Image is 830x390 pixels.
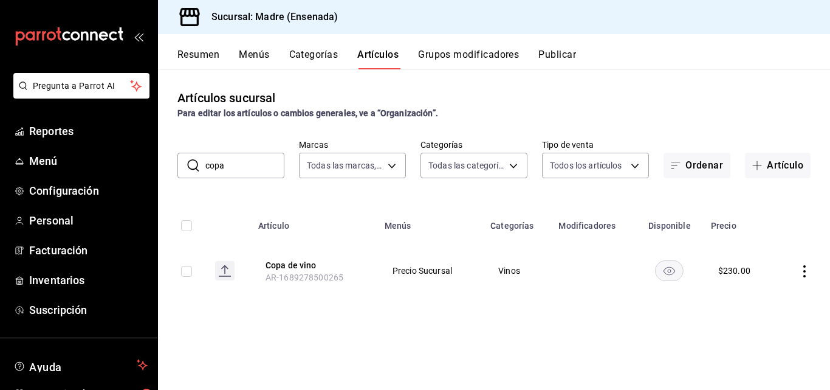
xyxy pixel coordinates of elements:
[177,49,219,69] button: Resumen
[177,49,830,69] div: navigation tabs
[29,183,148,199] span: Configuración
[636,203,704,242] th: Disponible
[704,203,776,242] th: Precio
[798,265,811,277] button: actions
[498,266,536,275] span: Vinos
[29,212,148,229] span: Personal
[33,80,131,92] span: Pregunta a Parrot AI
[418,49,519,69] button: Grupos modificadores
[29,153,148,169] span: Menú
[357,49,399,69] button: Artículos
[550,159,622,172] span: Todos los artículos
[9,88,149,101] a: Pregunta a Parrot AI
[266,259,363,271] button: edit-product-location
[251,203,377,242] th: Artículo
[542,141,649,149] label: Tipo de venta
[289,49,338,69] button: Categorías
[655,260,684,281] button: availability-product
[551,203,636,242] th: Modificadores
[538,49,576,69] button: Publicar
[177,108,438,118] strong: Para editar los artículos o cambios generales, ve a “Organización”.
[483,203,551,242] th: Categorías
[718,265,750,277] div: $ 230.00
[393,266,468,275] span: Precio Sucursal
[177,89,275,107] div: Artículos sucursal
[239,49,269,69] button: Menús
[29,358,132,372] span: Ayuda
[745,153,811,178] button: Artículo
[428,159,505,172] span: Todas las categorías, Sin categoría
[420,141,527,149] label: Categorías
[664,153,730,178] button: Ordenar
[299,141,406,149] label: Marcas
[205,153,284,178] input: Buscar artículo
[29,123,148,139] span: Reportes
[29,272,148,288] span: Inventarios
[134,32,143,41] button: open_drawer_menu
[307,159,383,172] span: Todas las marcas, Sin marca
[377,203,483,242] th: Menús
[29,302,148,318] span: Suscripción
[266,273,343,282] span: AR-1689278500265
[29,242,148,259] span: Facturación
[13,73,149,99] button: Pregunta a Parrot AI
[202,10,338,24] h3: Sucursal: Madre (Ensenada)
